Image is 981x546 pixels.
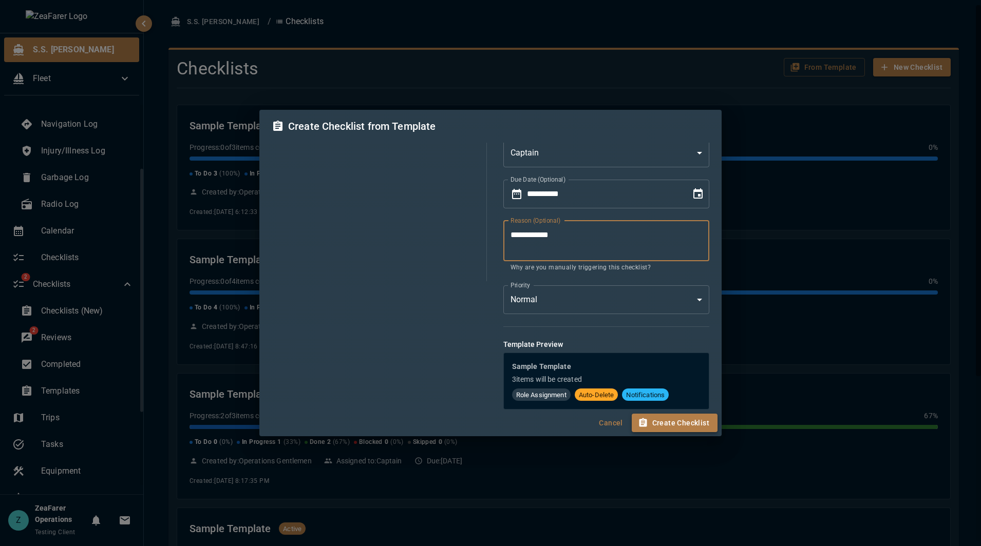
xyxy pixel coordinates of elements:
h6: Template Preview [503,339,710,350]
span: Role Assignment [512,390,571,400]
button: Create Checklist [632,414,718,433]
p: 3 items will be created [512,374,701,384]
button: Choose date, selected date is Oct 7, 2025 [688,184,708,204]
div: Captain [503,139,710,167]
label: Priority [511,281,530,289]
h6: Create Checklist from Template [288,118,436,134]
strong: Sample Template [512,362,571,371]
span: Auto-Delete [575,390,618,400]
button: Cancel [595,414,628,433]
div: Normal [503,285,710,314]
span: Notifications [622,390,669,400]
label: Assigned Role [511,134,550,143]
label: Reason (Optional) [511,216,561,225]
p: Why are you manually triggering this checklist? [511,263,703,273]
label: Due Date (Optional) [511,175,565,184]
